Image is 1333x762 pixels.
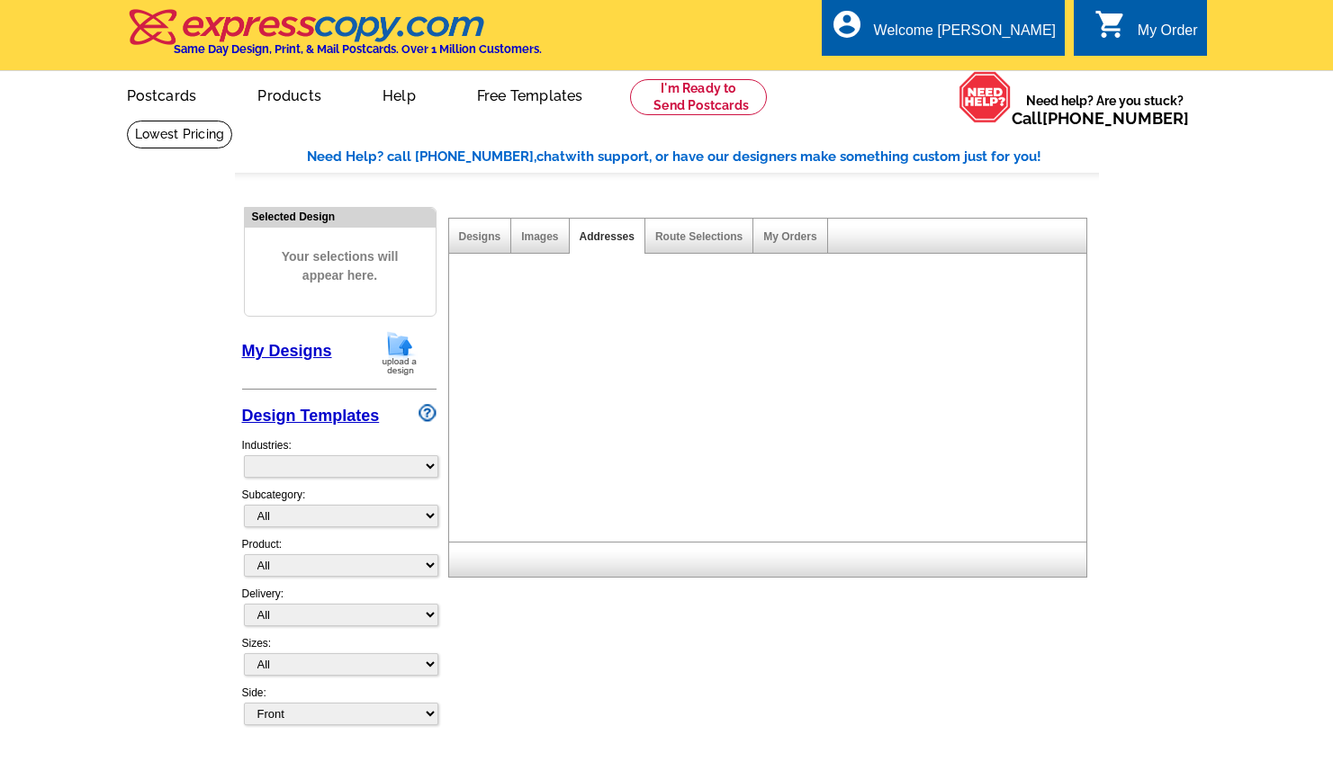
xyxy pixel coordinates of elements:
div: Product: [242,536,437,586]
a: [PHONE_NUMBER] [1042,109,1189,128]
a: Addresses [580,230,635,243]
a: Free Templates [448,73,612,115]
i: account_circle [831,8,863,40]
div: Selected Design [245,208,436,225]
span: Call [1012,109,1189,128]
div: Subcategory: [242,487,437,536]
a: Help [354,73,445,115]
a: shopping_cart My Order [1094,20,1198,42]
div: Delivery: [242,586,437,635]
div: Industries: [242,428,437,487]
div: Welcome [PERSON_NAME] [874,22,1056,48]
a: My Designs [242,342,332,360]
img: design-wizard-help-icon.png [419,404,437,422]
img: help [959,71,1012,123]
img: upload-design [376,330,423,376]
a: Route Selections [655,230,743,243]
div: Side: [242,685,437,727]
div: Need Help? call [PHONE_NUMBER], with support, or have our designers make something custom just fo... [307,147,1099,167]
a: Design Templates [242,407,380,425]
span: chat [536,148,565,165]
a: Designs [459,230,501,243]
h4: Same Day Design, Print, & Mail Postcards. Over 1 Million Customers. [174,42,542,56]
a: My Orders [763,230,816,243]
a: Products [229,73,350,115]
span: Your selections will appear here. [258,229,422,303]
a: Same Day Design, Print, & Mail Postcards. Over 1 Million Customers. [127,22,542,56]
div: Sizes: [242,635,437,685]
i: shopping_cart [1094,8,1127,40]
a: Images [521,230,558,243]
div: My Order [1138,22,1198,48]
span: Need help? Are you stuck? [1012,92,1198,128]
a: Postcards [98,73,226,115]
